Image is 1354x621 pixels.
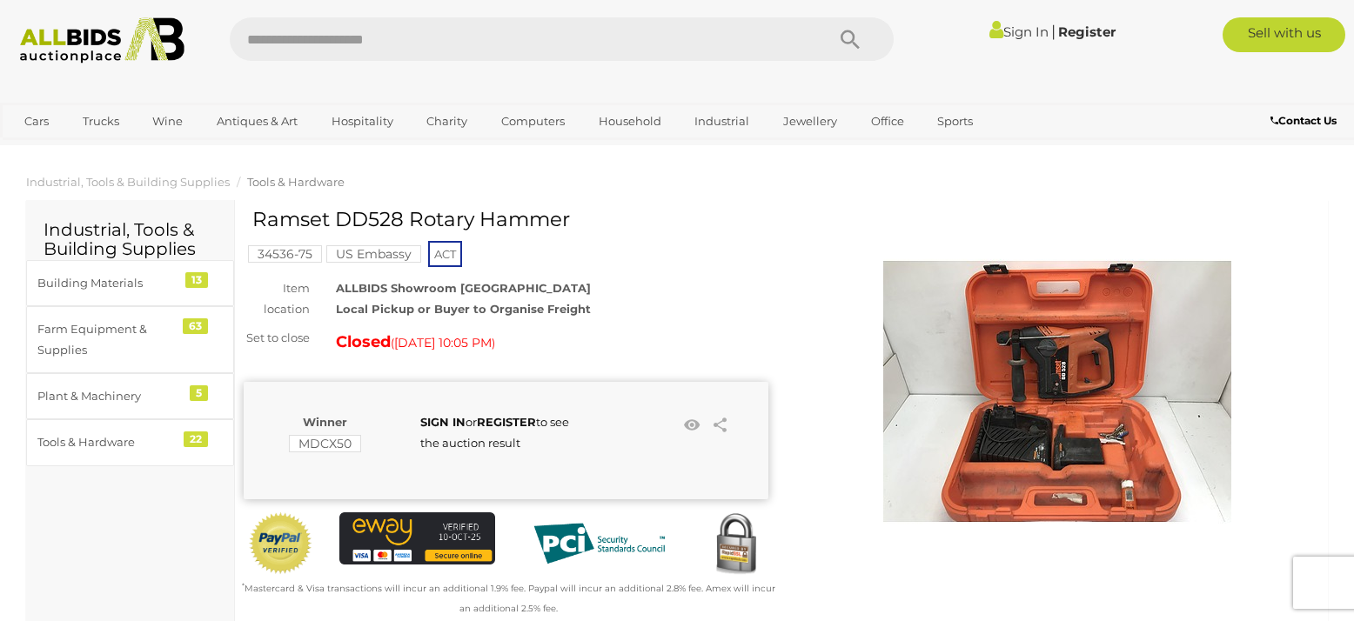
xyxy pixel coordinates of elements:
[248,247,322,261] a: 34536-75
[394,335,492,351] span: [DATE] 10:05 PM
[44,220,217,258] h2: Industrial, Tools & Building Supplies
[141,107,194,136] a: Wine
[26,419,234,465] a: Tools & Hardware 22
[248,512,313,575] img: Official PayPal Seal
[679,412,705,438] li: Watch this item
[336,281,591,295] strong: ALLBIDS Showroom [GEOGRAPHIC_DATA]
[1223,17,1345,52] a: Sell with us
[231,328,323,348] div: Set to close
[205,107,309,136] a: Antiques & Art
[807,17,894,61] button: Search
[231,278,323,319] div: Item location
[71,107,131,136] a: Trucks
[252,209,764,230] h1: Ramset DD528 Rotary Hammer
[490,107,576,136] a: Computers
[320,107,405,136] a: Hospitality
[1270,111,1341,130] a: Contact Us
[428,241,462,267] span: ACT
[303,415,347,429] b: Winner
[37,319,181,360] div: Farm Equipment & Supplies
[26,175,230,189] a: Industrial, Tools & Building Supplies
[26,306,234,373] a: Farm Equipment & Supplies 63
[242,583,775,614] small: Mastercard & Visa transactions will incur an additional 1.9% fee. Paypal will incur an additional...
[184,431,208,447] div: 22
[13,107,60,136] a: Cars
[37,273,181,293] div: Building Materials
[326,247,421,261] a: US Embassy
[587,107,673,136] a: Household
[683,107,761,136] a: Industrial
[26,260,234,306] a: Building Materials 13
[420,415,466,429] a: SIGN IN
[248,245,322,263] mark: 34536-75
[10,17,194,63] img: Allbids.com.au
[772,107,848,136] a: Jewellery
[420,415,569,449] span: or to see the auction result
[477,415,536,429] a: REGISTER
[26,373,234,419] a: Plant & Machinery 5
[247,175,345,189] a: Tools & Hardware
[190,385,208,401] div: 5
[883,217,1231,565] img: Ramset DD528 Rotary Hammer
[1270,114,1337,127] b: Contact Us
[860,107,915,136] a: Office
[989,23,1049,40] a: Sign In
[1058,23,1116,40] a: Register
[183,318,208,334] div: 63
[37,386,181,406] div: Plant & Machinery
[1051,22,1056,41] span: |
[339,512,495,564] img: eWAY Payment Gateway
[391,336,495,350] span: ( )
[185,272,208,288] div: 13
[336,302,591,316] strong: Local Pickup or Buyer to Organise Freight
[336,332,391,351] strong: Closed
[326,245,421,263] mark: US Embassy
[13,137,159,165] a: [GEOGRAPHIC_DATA]
[289,435,361,452] mark: MDCX50
[415,107,479,136] a: Charity
[703,512,768,578] img: Secured by Rapid SSL
[521,512,677,575] img: PCI DSS compliant
[37,432,181,452] div: Tools & Hardware
[926,107,984,136] a: Sports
